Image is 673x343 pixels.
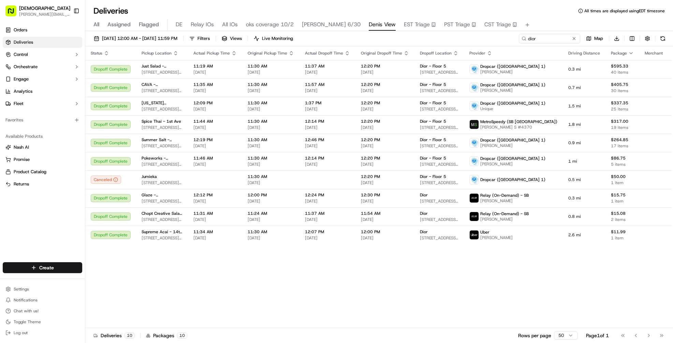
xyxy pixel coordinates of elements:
[361,235,409,241] span: [DATE]
[480,82,545,88] span: Dropcar ([GEOGRAPHIC_DATA] 1)
[361,162,409,167] span: [DATE]
[470,120,479,129] img: metro_speed_logo.png
[611,106,634,112] span: 25 items
[248,125,294,130] span: [DATE]
[305,137,350,143] span: 12:46 PM
[14,319,41,325] span: Toggle Theme
[305,100,350,106] span: 1:37 PM
[193,229,237,235] span: 11:34 AM
[193,100,237,106] span: 12:09 PM
[3,49,82,60] button: Control
[480,156,545,161] span: Dropcar ([GEOGRAPHIC_DATA] 1)
[3,25,82,35] a: Orders
[93,20,99,29] span: All
[420,50,452,56] span: Dropoff Location
[3,131,82,142] div: Available Products
[470,138,479,147] img: drop_car_logo.png
[14,27,27,33] span: Orders
[19,5,70,12] button: [DEMOGRAPHIC_DATA]
[305,235,350,241] span: [DATE]
[420,119,446,124] span: Dior - Floor 5
[361,82,409,87] span: 12:20 PM
[611,162,634,167] span: 5 items
[611,82,634,87] span: $405.75
[139,20,159,29] span: Flagged
[3,3,71,19] button: [DEMOGRAPHIC_DATA][PERSON_NAME][EMAIL_ADDRESS][DOMAIN_NAME]
[305,155,350,161] span: 12:14 PM
[193,125,237,130] span: [DATE]
[248,198,294,204] span: [DATE]
[420,235,458,241] span: [STREET_ADDRESS][US_STATE]
[176,20,182,29] span: DE
[3,317,82,327] button: Toggle Theme
[248,217,294,222] span: [DATE]
[3,295,82,305] button: Notifications
[248,63,294,69] span: 11:30 AM
[420,198,458,204] span: [STREET_ADDRESS][US_STATE]
[193,137,237,143] span: 12:19 PM
[404,20,430,29] span: EST Triage
[14,297,38,303] span: Notifications
[248,137,294,143] span: 11:30 AM
[611,100,634,106] span: $337.35
[19,12,70,17] button: [PERSON_NAME][EMAIL_ADDRESS][DOMAIN_NAME]
[611,174,634,179] span: $50.00
[611,143,634,149] span: 17 items
[5,156,79,163] a: Promise
[305,63,350,69] span: 11:37 AM
[568,232,600,238] span: 2.6 mi
[611,70,634,75] span: 40 items
[193,106,237,112] span: [DATE]
[186,34,213,43] button: Filters
[305,162,350,167] span: [DATE]
[480,143,545,148] span: [PERSON_NAME]
[248,162,294,167] span: [DATE]
[93,5,128,16] h1: Deliveries
[14,286,29,292] span: Settings
[361,155,409,161] span: 12:20 PM
[248,155,294,161] span: 11:30 AM
[470,157,479,166] img: drop_car_logo.png
[361,88,409,93] span: [DATE]
[193,235,237,241] span: [DATE]
[480,161,545,167] span: [PERSON_NAME]
[248,82,294,87] span: 11:30 AM
[611,125,634,130] span: 19 items
[361,174,409,179] span: 12:20 PM
[102,35,177,42] span: [DATE] 12:00 AM - [DATE] 11:59 PM
[568,195,600,201] span: 0.3 mi
[193,143,237,149] span: [DATE]
[645,50,663,56] span: Merchant
[193,119,237,124] span: 11:44 AM
[248,143,294,149] span: [DATE]
[142,88,182,93] span: [STREET_ADDRESS][US_STATE]
[142,198,182,204] span: [STREET_ADDRESS][US_STATE]
[305,211,350,216] span: 11:37 AM
[5,144,79,150] a: Nash AI
[251,34,296,43] button: Live Monitoring
[14,39,33,45] span: Deliveries
[568,85,600,90] span: 0.7 mi
[420,70,458,75] span: [STREET_ADDRESS][US_STATE]
[594,35,603,42] span: Map
[248,50,287,56] span: Original Pickup Time
[305,70,350,75] span: [DATE]
[305,192,350,198] span: 12:24 PM
[14,64,38,70] span: Orchestrate
[470,65,479,74] img: drop_car_logo.png
[193,211,237,216] span: 11:31 AM
[361,70,409,75] span: [DATE]
[420,82,446,87] span: Dior - Floor 5
[480,124,557,130] span: [PERSON_NAME] S #4370
[107,20,131,29] span: Assigned
[142,229,182,235] span: Supreme Acai - 14th St
[3,86,82,97] a: Analytics
[568,66,600,72] span: 0.3 mi
[3,61,82,72] button: Orchestrate
[568,177,600,182] span: 0.5 mi
[14,181,29,187] span: Returns
[420,106,458,112] span: [STREET_ADDRESS][US_STATE]
[91,176,121,184] div: Canceled
[470,194,479,203] img: relay_logo_black.png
